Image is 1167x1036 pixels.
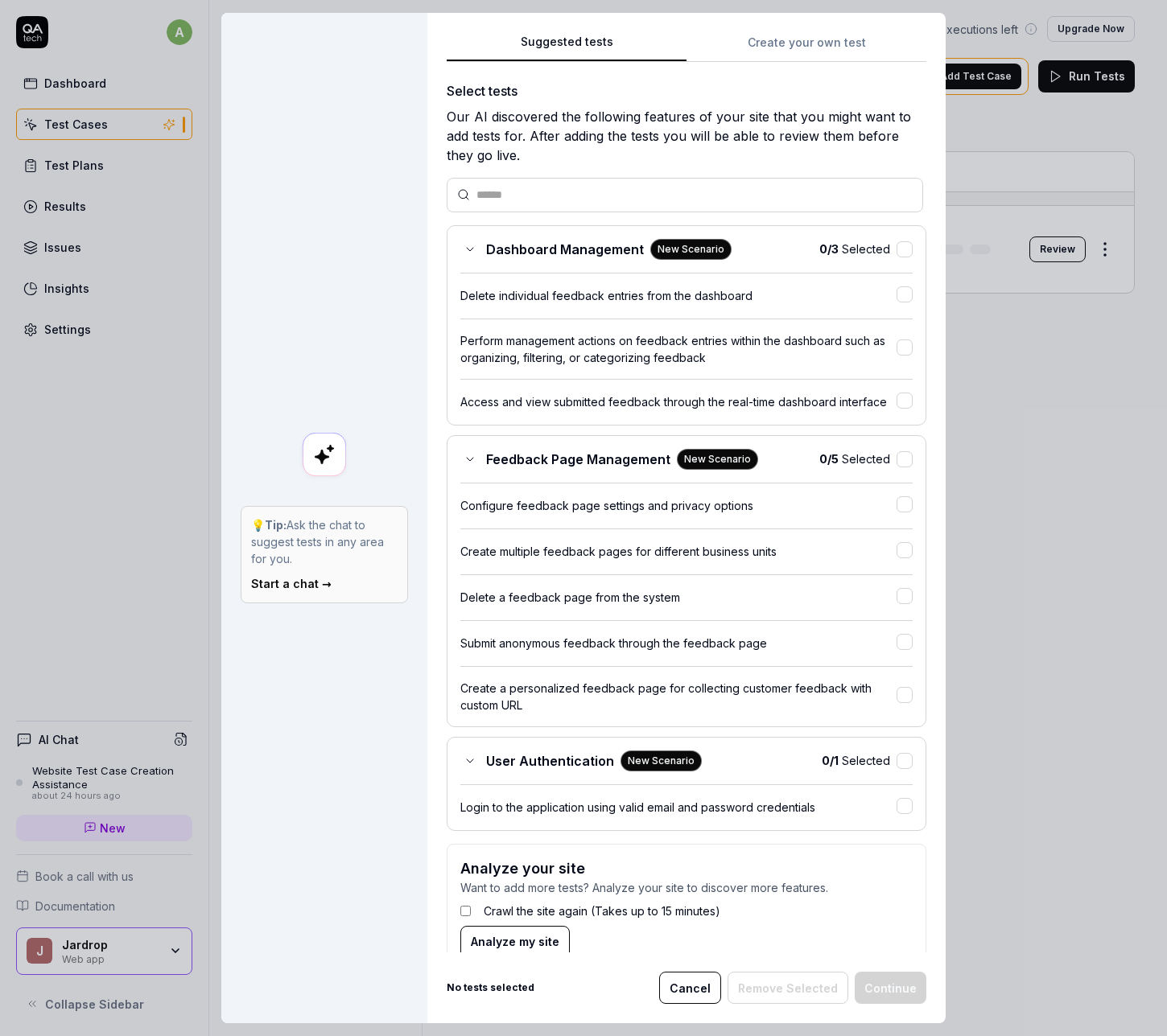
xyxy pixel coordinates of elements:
[621,750,702,771] div: New Scenario
[486,450,670,469] span: Feedback Page Management
[460,589,897,606] div: Delete a feedback page from the system
[251,516,398,567] p: 💡 Ask the chat to suggest tests in any area for you.
[447,33,687,62] button: Suggested tests
[486,240,644,259] span: Dashboard Management
[471,933,559,950] span: Analyze my site
[460,680,897,713] div: Create a personalized feedback page for collecting customer feedback with custom URL
[822,752,890,769] span: Selected
[659,972,721,1004] button: Cancel
[460,543,897,560] div: Create multiple feedback pages for different business units
[460,497,897,514] div: Configure feedback page settings and privacy options
[819,450,890,467] span: Selected
[265,518,287,532] strong: Tip:
[460,926,570,958] button: Analyze my site
[460,799,897,816] div: Login to the application using valid email and password credentials
[819,242,839,256] b: 0 / 3
[819,452,839,466] b: 0 / 5
[484,902,720,919] label: Crawl the site again (Takes up to 15 minutes)
[460,857,913,879] h3: Analyze your site
[486,751,614,771] span: User Authentication
[687,33,926,62] button: Create your own test
[822,754,839,767] b: 0 / 1
[460,879,913,896] p: Want to add more tests? Analyze your site to discover more features.
[460,287,897,304] div: Delete individual feedback entries from the dashboard
[251,577,332,590] a: Start a chat →
[650,239,732,260] div: New Scenario
[447,980,534,995] b: No tests selected
[855,972,926,1004] button: Continue
[460,332,897,366] div: Perform management actions on feedback entries within the dashboard such as organizing, filtering...
[447,107,926,165] div: Our AI discovered the following features of your site that you might want to add tests for. After...
[819,240,890,257] span: Selected
[460,393,897,410] div: Access and view submitted feedback through the real-time dashboard interface
[447,81,926,101] div: Select tests
[728,972,848,1004] button: Remove Selected
[677,449,758,470] div: New Scenario
[460,635,897,652] div: Submit anonymous feedback through the feedback page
